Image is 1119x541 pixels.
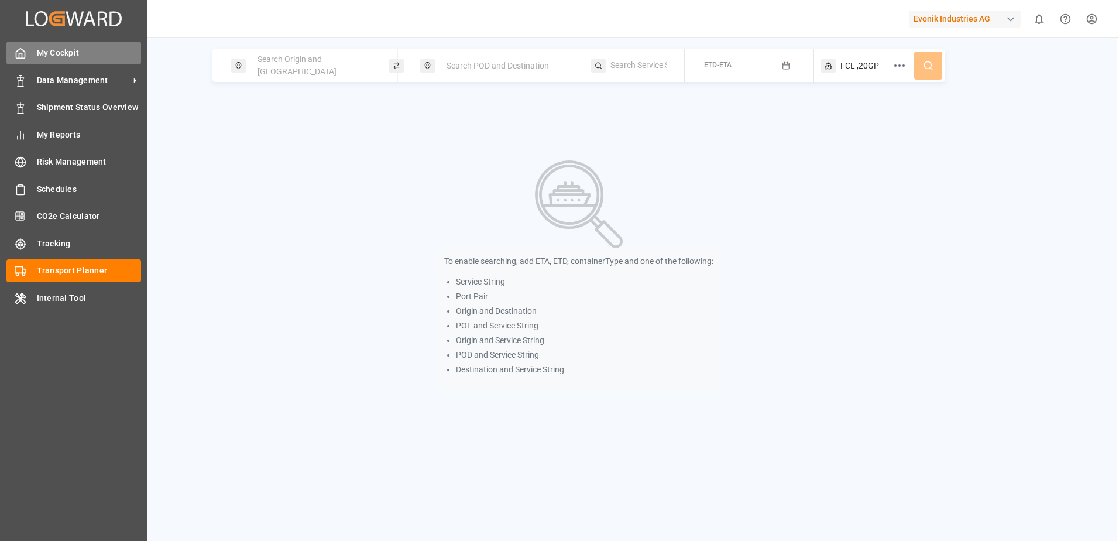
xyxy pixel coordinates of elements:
a: My Cockpit [6,42,141,64]
a: Shipment Status Overview [6,96,141,119]
span: Risk Management [37,156,142,168]
p: To enable searching, add ETA, ETD, containerType and one of the following: [444,255,713,268]
button: Evonik Industries AG [909,8,1026,30]
div: Evonik Industries AG [909,11,1021,28]
a: CO2e Calculator [6,205,141,228]
a: Internal Tool [6,286,141,309]
li: Destination and Service String [456,364,713,376]
a: Schedules [6,177,141,200]
span: Data Management [37,74,129,87]
span: CO2e Calculator [37,210,142,222]
button: Help Center [1052,6,1079,32]
li: Port Pair [456,290,713,303]
li: Service String [456,276,713,288]
span: ,20GP [857,60,879,72]
li: Origin and Destination [456,305,713,317]
span: Tracking [37,238,142,250]
span: Search Origin and [GEOGRAPHIC_DATA] [258,54,337,76]
span: ETD-ETA [704,61,732,69]
span: My Reports [37,129,142,141]
li: POL and Service String [456,320,713,332]
button: show 0 new notifications [1026,6,1052,32]
span: Shipment Status Overview [37,101,142,114]
span: Internal Tool [37,292,142,304]
a: Risk Management [6,150,141,173]
li: Origin and Service String [456,334,713,347]
span: Schedules [37,183,142,196]
button: ETD-ETA [692,54,806,77]
a: Transport Planner [6,259,141,282]
a: Tracking [6,232,141,255]
span: FCL [840,60,855,72]
span: Transport Planner [37,265,142,277]
span: Search POD and Destination [447,61,549,70]
input: Search Service String [610,57,667,74]
span: My Cockpit [37,47,142,59]
li: POD and Service String [456,349,713,361]
img: Search [535,160,623,248]
a: My Reports [6,123,141,146]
